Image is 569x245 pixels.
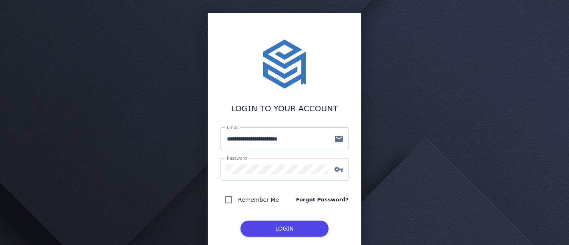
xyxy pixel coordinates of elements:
mat-icon: mail [329,134,349,144]
a: Forgot Password? [296,196,349,204]
div: LOGIN TO YOUR ACCOUNT [220,102,349,114]
img: stacktome.svg [259,38,310,90]
label: Remember Me [236,195,279,205]
mat-icon: vpn_key [329,165,349,174]
mat-label: Password [227,156,247,161]
span: LOGIN [275,225,294,232]
mat-label: Email [227,125,238,130]
button: LOG IN [240,221,329,237]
